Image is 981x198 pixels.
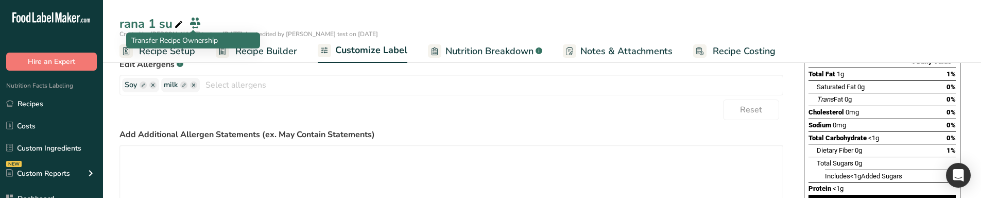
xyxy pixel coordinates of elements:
[946,121,956,129] span: 0%
[946,95,956,103] span: 0%
[817,95,834,103] i: Trans
[833,185,844,192] span: <1g
[139,44,195,58] span: Recipe Setup
[200,77,783,93] input: Select allergens
[6,53,97,71] button: Hire an Expert
[817,83,856,91] span: Saturated Fat
[125,79,137,91] span: Soy
[808,108,844,116] span: Cholesterol
[119,58,783,71] label: Edit Allergens
[846,108,859,116] span: 0mg
[808,121,831,129] span: Sodium
[845,95,852,103] span: 0g
[713,44,776,58] span: Recipe Costing
[946,70,956,78] span: 1%
[808,185,831,192] span: Protein
[946,108,956,116] span: 0%
[131,35,255,46] p: Transfer Recipe Ownership
[119,40,195,63] a: Recipe Setup
[693,40,776,63] a: Recipe Costing
[946,83,956,91] span: 0%
[868,134,879,142] span: <1g
[445,44,533,58] span: Nutrition Breakdown
[850,172,861,180] span: <1g
[723,100,779,120] button: Reset
[817,146,853,154] span: Dietary Fiber
[808,70,835,78] span: Total Fat
[216,40,297,63] a: Recipe Builder
[119,128,783,141] label: Add Additional Allergen Statements (ex. May Contain Statements)
[946,134,956,142] span: 0%
[740,104,762,116] span: Reset
[808,134,867,142] span: Total Carbohydrate
[235,44,297,58] span: Recipe Builder
[946,146,956,154] span: 1%
[837,70,844,78] span: 1g
[857,83,865,91] span: 0g
[119,14,185,33] div: rana 1 su
[119,30,378,38] span: Created by [PERSON_NAME] test on [DATE], Last edited by [PERSON_NAME] test on [DATE]
[817,95,843,103] span: Fat
[825,172,902,180] span: Includes Added Sugars
[833,121,846,129] span: 0mg
[855,146,862,154] span: 0g
[6,161,22,167] div: NEW
[318,39,407,63] a: Customize Label
[580,44,673,58] span: Notes & Attachments
[817,159,853,167] span: Total Sugars
[946,163,971,188] div: Open Intercom Messenger
[335,43,407,57] span: Customize Label
[164,79,178,91] span: milk
[855,159,862,167] span: 0g
[563,40,673,63] a: Notes & Attachments
[6,168,70,179] div: Custom Reports
[428,40,542,63] a: Nutrition Breakdown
